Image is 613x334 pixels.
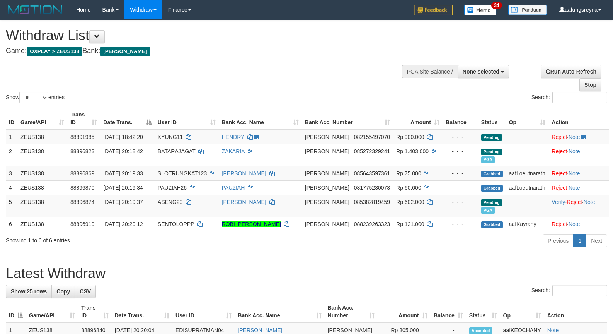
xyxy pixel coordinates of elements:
a: Note [547,327,559,333]
a: CSV [75,285,96,298]
a: Note [569,221,580,227]
h1: Latest Withdraw [6,266,607,281]
img: panduan.png [508,5,547,15]
span: Rp 1.403.000 [396,148,429,154]
td: · [548,180,609,195]
td: ZEUS138 [17,130,67,144]
td: 5 [6,195,17,217]
a: Next [586,234,607,247]
a: Stop [579,78,601,91]
th: Amount: activate to sort column ascending [393,108,443,130]
a: Show 25 rows [6,285,52,298]
td: ZEUS138 [17,180,67,195]
td: ZEUS138 [17,166,67,180]
label: Show entries [6,92,65,103]
td: · [548,217,609,231]
span: 88891985 [70,134,94,140]
a: Reject [552,134,567,140]
td: aafLoeutnarath [506,166,549,180]
th: Op: activate to sort column ascending [500,301,544,323]
span: [PERSON_NAME] [305,185,349,191]
span: [PERSON_NAME] [328,327,372,333]
a: Note [569,185,580,191]
h4: Game: Bank: [6,47,401,55]
img: MOTION_logo.png [6,4,65,15]
th: Balance [443,108,478,130]
td: · [548,144,609,166]
img: Button%20Memo.svg [464,5,497,15]
img: Feedback.jpg [414,5,453,15]
span: Rp 60.000 [396,185,421,191]
th: User ID: activate to sort column ascending [172,301,235,323]
a: Reject [552,185,567,191]
span: Grabbed [481,185,503,192]
span: 88896910 [70,221,94,227]
th: Bank Acc. Name: activate to sort column ascending [235,301,324,323]
span: BATARAJAGAT [158,148,196,154]
a: Note [569,148,580,154]
th: ID: activate to sort column descending [6,301,26,323]
span: Copy 081775230073 to clipboard [354,185,390,191]
th: Game/API: activate to sort column ascending [17,108,67,130]
span: KYUNG11 [158,134,183,140]
td: · [548,130,609,144]
th: Bank Acc. Name: activate to sort column ascending [219,108,302,130]
span: Pending [481,199,502,206]
a: Note [569,134,580,140]
span: Pending [481,149,502,155]
span: 88896870 [70,185,94,191]
label: Search: [531,92,607,103]
th: Op: activate to sort column ascending [506,108,549,130]
input: Search: [552,285,607,296]
span: Show 25 rows [11,288,47,295]
th: Trans ID: activate to sort column ascending [78,301,112,323]
a: PAUZIAH [222,185,245,191]
span: Rp 602.000 [396,199,424,205]
th: Trans ID: activate to sort column ascending [67,108,100,130]
span: SLOTRUNGKAT123 [158,170,207,176]
td: 4 [6,180,17,195]
td: ZEUS138 [17,195,67,217]
span: Pending [481,134,502,141]
div: - - - [446,198,475,206]
a: Previous [543,234,574,247]
td: ZEUS138 [17,144,67,166]
a: [PERSON_NAME] [238,327,282,333]
td: · · [548,195,609,217]
span: Rp 121.000 [396,221,424,227]
th: Bank Acc. Number: activate to sort column ascending [302,108,393,130]
a: Reject [552,148,567,154]
div: - - - [446,133,475,141]
span: [DATE] 20:19:34 [103,185,143,191]
span: PAUZIAH26 [158,185,187,191]
span: Marked by aafanarl [481,207,495,214]
th: Action [544,301,607,323]
a: Reject [552,170,567,176]
span: Copy 088239263323 to clipboard [354,221,390,227]
a: Reject [552,221,567,227]
span: None selected [463,69,499,75]
span: Copy 085382819459 to clipboard [354,199,390,205]
span: 88896869 [70,170,94,176]
th: Game/API: activate to sort column ascending [26,301,78,323]
label: Search: [531,285,607,296]
span: Marked by aafanarl [481,156,495,163]
button: None selected [458,65,509,78]
th: ID [6,108,17,130]
a: Copy [51,285,75,298]
td: 6 [6,217,17,231]
span: ASENG20 [158,199,183,205]
span: 88896874 [70,199,94,205]
td: 1 [6,130,17,144]
input: Search: [552,92,607,103]
div: - - - [446,147,475,155]
span: [DATE] 20:18:42 [103,148,143,154]
div: - - - [446,170,475,177]
span: Copy 085272329241 to clipboard [354,148,390,154]
a: [PERSON_NAME] [222,170,266,176]
td: 2 [6,144,17,166]
span: [PERSON_NAME] [100,47,150,56]
span: CSV [80,288,91,295]
th: Amount: activate to sort column ascending [378,301,431,323]
div: - - - [446,184,475,192]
